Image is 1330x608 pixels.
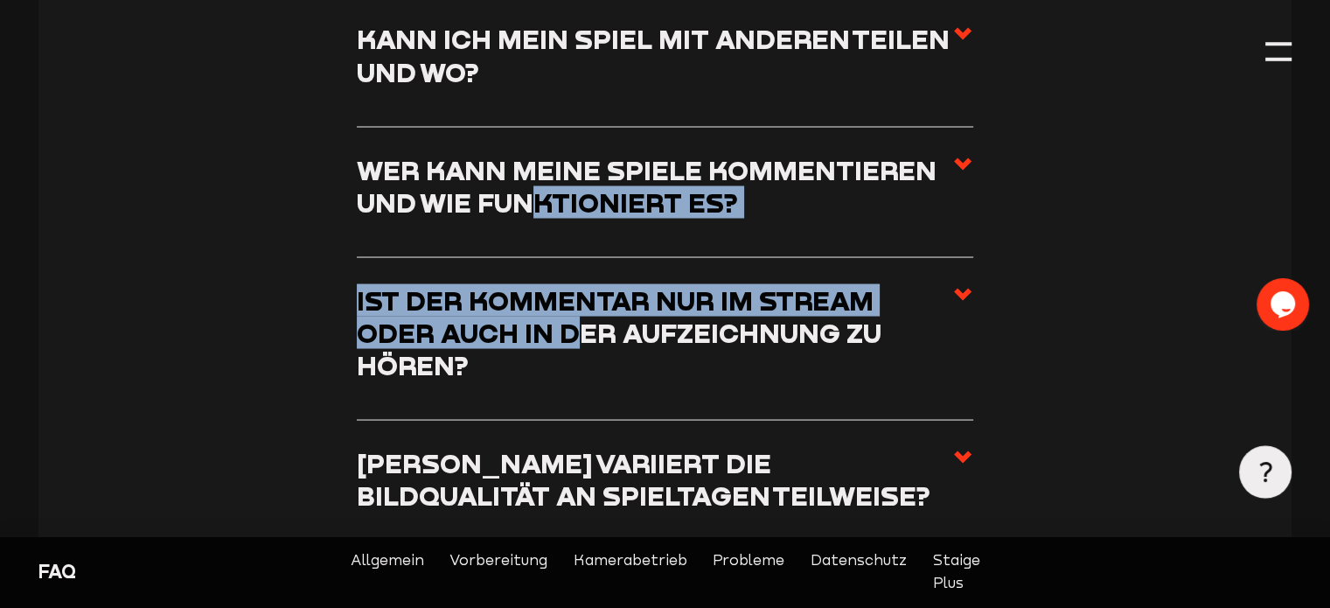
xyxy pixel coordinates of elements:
[357,23,952,87] h3: Kann ich mein Spiel mit anderen teilen und wo?
[932,549,979,595] a: Staige Plus
[1257,278,1313,331] iframe: chat widget
[449,549,547,595] a: Vorbereitung
[357,153,952,218] h3: Wer kann meine Spiele kommentieren und wie funktioniert es?
[811,549,907,595] a: Datenschutz
[351,549,424,595] a: Allgemein
[713,549,784,595] a: Probleme
[357,283,952,381] h3: Ist der Kommentar nur im Stream oder auch in der Aufzeichnung zu hören?
[38,559,337,585] div: FAQ
[357,446,952,511] h3: [PERSON_NAME] variiert die Bildqualität an Spieltagen teilweise?
[574,549,687,595] a: Kamerabetrieb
